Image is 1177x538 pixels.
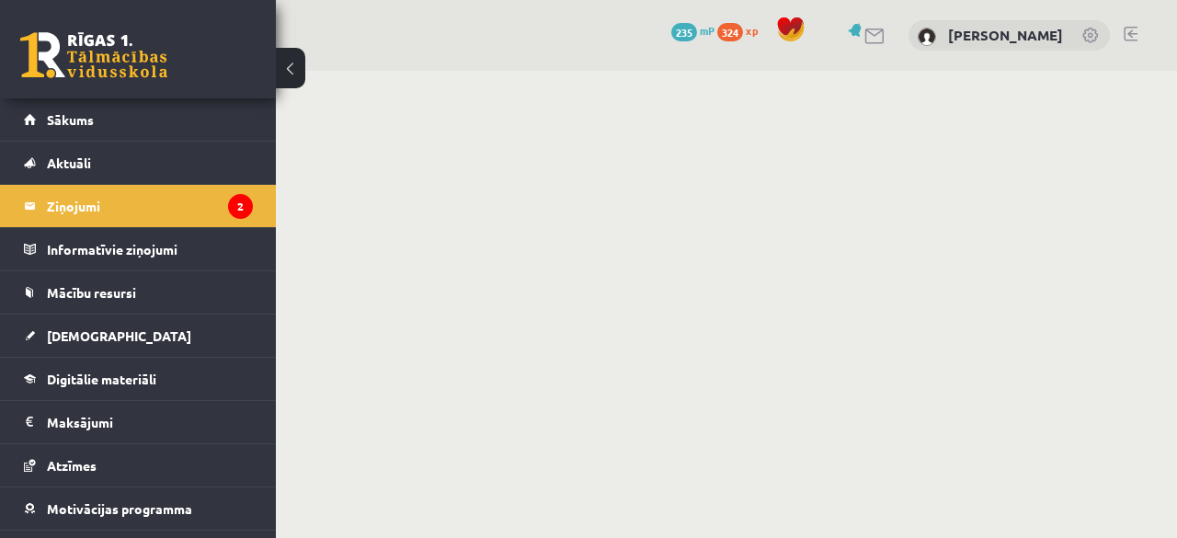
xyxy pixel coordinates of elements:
span: Digitālie materiāli [47,371,156,387]
span: mP [700,23,714,38]
span: xp [746,23,758,38]
a: Ziņojumi2 [24,185,253,227]
span: Atzīmes [47,457,97,474]
a: Aktuāli [24,142,253,184]
span: Motivācijas programma [47,500,192,517]
img: Dominiks Kozlovskis [918,28,936,46]
a: Mācību resursi [24,271,253,314]
span: Mācību resursi [47,284,136,301]
legend: Ziņojumi [47,185,253,227]
a: [DEMOGRAPHIC_DATA] [24,315,253,357]
a: [PERSON_NAME] [948,26,1063,44]
a: Digitālie materiāli [24,358,253,400]
a: 235 mP [671,23,714,38]
span: Aktuāli [47,155,91,171]
span: 235 [671,23,697,41]
a: Sākums [24,98,253,141]
i: 2 [228,194,253,219]
legend: Maksājumi [47,401,253,443]
a: 324 xp [717,23,767,38]
legend: Informatīvie ziņojumi [47,228,253,270]
span: Sākums [47,111,94,128]
a: Atzīmes [24,444,253,486]
a: Informatīvie ziņojumi [24,228,253,270]
a: Motivācijas programma [24,487,253,530]
a: Maksājumi [24,401,253,443]
a: Rīgas 1. Tālmācības vidusskola [20,32,167,78]
span: 324 [717,23,743,41]
span: [DEMOGRAPHIC_DATA] [47,327,191,344]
